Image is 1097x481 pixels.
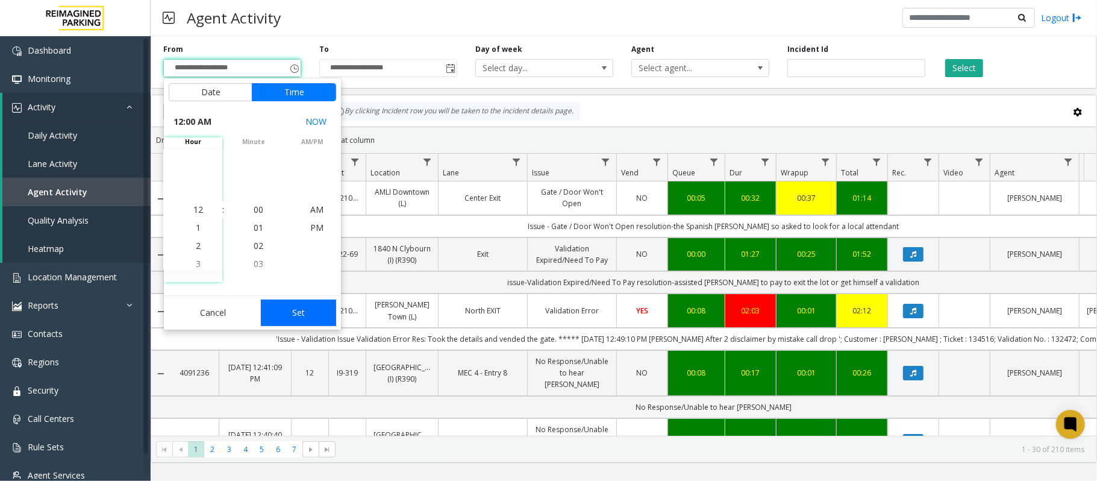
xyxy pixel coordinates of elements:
a: 00:08 [675,367,717,379]
span: Lane Activity [28,158,77,169]
div: By clicking Incident row you will be taken to the incident details page. [329,102,580,121]
span: NO [637,368,648,378]
span: Wrapup [781,168,808,178]
span: Go to the last page [319,441,335,458]
a: NO [624,367,660,379]
span: Dur [730,168,742,178]
a: Collapse Details [151,369,170,379]
a: 00:01 [784,367,829,379]
span: Security [28,385,58,396]
img: 'icon' [12,75,22,84]
h3: Agent Activity [181,3,287,33]
span: Go to the next page [306,445,316,454]
a: [DATE] 12:41:09 PM [227,362,284,385]
a: [GEOGRAPHIC_DATA] (I) (R390) [373,362,431,385]
a: Validation Expired/Need To Pay [535,243,609,266]
a: I22-69 [336,248,358,260]
a: Center Exit [446,192,520,204]
span: Page 5 [254,441,270,457]
a: Rec. Filter Menu [920,154,936,170]
span: Heatmap [28,243,64,254]
span: Activity [28,101,55,113]
a: Activity [2,93,151,121]
span: Rule Sets [28,441,64,453]
span: Location Management [28,271,117,283]
img: 'icon' [12,103,22,113]
a: North EXIT [446,305,520,316]
a: 00:01 [784,305,829,316]
a: YES [624,305,660,316]
a: 00:05 [675,192,717,204]
div: 01:52 [844,248,880,260]
img: logout [1072,11,1082,24]
span: 12:00 AM [173,113,211,130]
span: Page 2 [204,441,220,457]
a: NO [624,248,660,260]
a: Gate / Door Won't Open [535,186,609,209]
label: Agent [631,44,654,55]
button: Cancel [169,300,257,326]
a: Location Filter Menu [419,154,436,170]
span: Regions [28,356,59,368]
a: Collapse Details [151,194,170,204]
a: Exit [446,248,520,260]
a: 00:26 [844,367,880,379]
img: 'icon' [12,46,22,56]
span: Toggle popup [443,60,457,77]
span: Page 6 [270,441,286,457]
a: Video Filter Menu [971,154,987,170]
a: 00:08 [675,305,717,316]
div: Drag a column header and drop it here to group by that column [151,130,1096,151]
a: 02:12 [844,305,880,316]
a: [PERSON_NAME] [998,305,1072,316]
span: Video [943,168,963,178]
span: 12 [193,204,203,215]
span: 3 [196,258,201,269]
span: Select day... [476,60,586,77]
a: [PERSON_NAME] [998,248,1072,260]
span: Call Centers [28,413,74,424]
label: To [319,44,329,55]
a: Queue Filter Menu [706,154,722,170]
a: Lane Activity [2,149,151,178]
a: 00:32 [733,192,769,204]
div: : [222,204,224,216]
label: From [163,44,183,55]
img: 'icon' [12,273,22,283]
a: No Response/Unable to hear [PERSON_NAME] [535,424,609,459]
a: 1840 N Clybourn (I) (R390) [373,243,431,266]
img: 'icon' [12,358,22,368]
a: Validation Error [535,305,609,316]
span: Page 4 [237,441,254,457]
span: Daily Activity [28,130,77,141]
button: Set [261,300,337,326]
img: 'icon' [12,415,22,424]
span: Dashboard [28,45,71,56]
span: Go to the next page [302,441,319,458]
div: 01:27 [733,248,769,260]
span: 03 [254,258,263,269]
div: 00:00 [675,248,717,260]
span: 1 [196,222,201,233]
span: Page 3 [221,441,237,457]
span: PM [310,222,323,233]
a: 00:17 [733,367,769,379]
span: Agent Activity [28,186,87,198]
a: Total Filter Menu [869,154,885,170]
a: MEC 4 - Entry 8 [446,367,520,379]
a: Vend Filter Menu [649,154,665,170]
span: 2 [196,240,201,251]
a: [GEOGRAPHIC_DATA] (I) (R390) [373,429,431,452]
div: 01:14 [844,192,880,204]
kendo-pager-info: 1 - 30 of 210 items [343,444,1084,454]
img: 'icon' [12,301,22,311]
span: Go to the last page [322,445,332,454]
a: Issue Filter Menu [598,154,614,170]
a: Collapse Details [151,307,170,316]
